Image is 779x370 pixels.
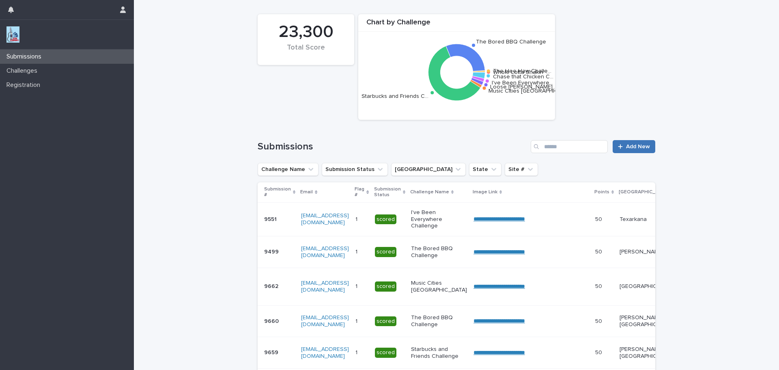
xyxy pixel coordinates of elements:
[300,188,313,197] p: Email
[258,163,318,176] button: Challenge Name
[620,314,676,328] p: [PERSON_NAME][GEOGRAPHIC_DATA]
[531,140,608,153] input: Search
[493,74,553,80] text: Chase that Chicken C…
[620,346,676,360] p: [PERSON_NAME][GEOGRAPHIC_DATA]
[264,348,280,356] p: 9659
[3,67,44,75] p: Challenges
[375,247,396,257] div: scored
[271,22,340,42] div: 23,300
[595,348,604,356] p: 50
[375,316,396,327] div: scored
[473,188,497,197] p: Image Link
[355,281,359,290] p: 1
[620,249,676,255] p: [PERSON_NAME]
[355,185,364,200] p: Flag #
[301,346,349,359] a: [EMAIL_ADDRESS][DOMAIN_NAME]
[301,315,349,327] a: [EMAIL_ADDRESS][DOMAIN_NAME]
[258,141,527,153] h1: Submissions
[374,185,401,200] p: Submission Status
[355,247,359,255] p: 1
[469,163,501,176] button: State
[271,43,340,61] div: Total Score
[410,188,449,197] p: Challenge Name
[411,209,467,229] p: I've Been Everywhere Challenge
[595,281,604,290] p: 50
[264,185,291,200] p: Submission #
[411,280,467,294] p: Music Cities [GEOGRAPHIC_DATA]
[355,316,359,325] p: 1
[264,214,278,223] p: 9551
[492,80,553,85] text: I've Been Everywhere…
[411,346,467,360] p: Starbucks and Friends Challenge
[264,281,280,290] p: 9662
[322,163,388,176] button: Submission Status
[264,316,280,325] p: 9660
[595,247,604,255] p: 50
[619,188,669,197] p: [GEOGRAPHIC_DATA]
[375,281,396,292] div: scored
[301,246,349,258] a: [EMAIL_ADDRESS][DOMAIN_NAME]
[490,84,556,90] text: Loose [PERSON_NAME]…
[613,140,655,153] a: Add New
[358,18,555,32] div: Chart by Challenge
[391,163,466,176] button: Closest City
[411,314,467,328] p: The Bored BBQ Challenge
[476,39,546,44] text: The Bored BBQ Challenge
[355,348,359,356] p: 1
[375,214,396,225] div: scored
[620,283,676,290] p: [GEOGRAPHIC_DATA]
[3,53,48,61] p: Submissions
[3,81,47,89] p: Registration
[595,316,604,325] p: 50
[301,280,349,293] a: [EMAIL_ADDRESS][DOMAIN_NAME]
[264,247,280,255] p: 9499
[505,163,538,176] button: Site #
[626,144,650,149] span: Add New
[411,245,467,259] p: The Bored BBQ Challenge
[375,348,396,358] div: scored
[493,68,551,74] text: The Hee Haw Challe…
[362,93,428,99] text: Starbucks and Friends C…
[595,214,604,223] p: 50
[6,26,19,43] img: jxsLJbdS1eYBI7rVAS4p
[488,88,577,93] text: Music Cities [GEOGRAPHIC_DATA]
[355,214,359,223] p: 1
[301,213,349,225] a: [EMAIL_ADDRESS][DOMAIN_NAME]
[620,216,676,223] p: Texarkana
[594,188,609,197] p: Points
